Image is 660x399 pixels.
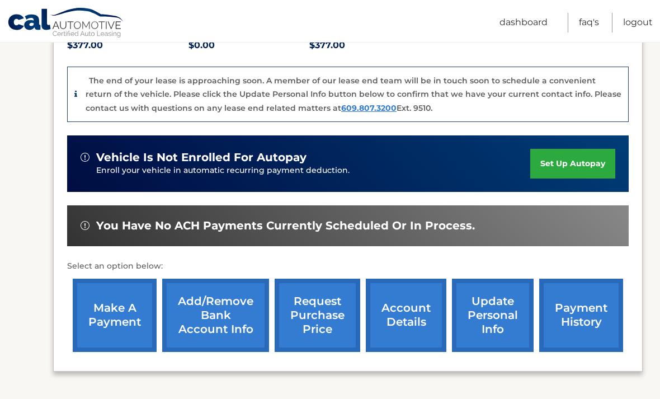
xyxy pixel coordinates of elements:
[188,37,310,53] p: $0.00
[81,221,89,230] img: alert-white.svg
[366,279,446,352] a: account details
[275,279,360,352] a: request purchase price
[7,7,125,40] a: Cal Automotive
[499,13,548,32] a: Dashboard
[309,37,431,53] p: $377.00
[579,13,599,32] a: FAQ's
[96,165,530,177] p: Enroll your vehicle in automatic recurring payment deduction.
[539,279,623,352] a: payment history
[67,37,188,53] p: $377.00
[96,219,475,233] span: You have no ACH payments currently scheduled or in process.
[162,279,269,352] a: Add/Remove bank account info
[96,151,307,165] span: vehicle is not enrolled for autopay
[81,153,89,162] img: alert-white.svg
[452,279,534,352] a: update personal info
[67,260,629,273] p: Select an option below:
[73,279,157,352] a: make a payment
[530,149,615,179] a: set up autopay
[623,13,653,32] a: Logout
[341,103,397,113] a: 609.807.3200
[86,76,621,113] p: The end of your lease is approaching soon. A member of our lease end team will be in touch soon t...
